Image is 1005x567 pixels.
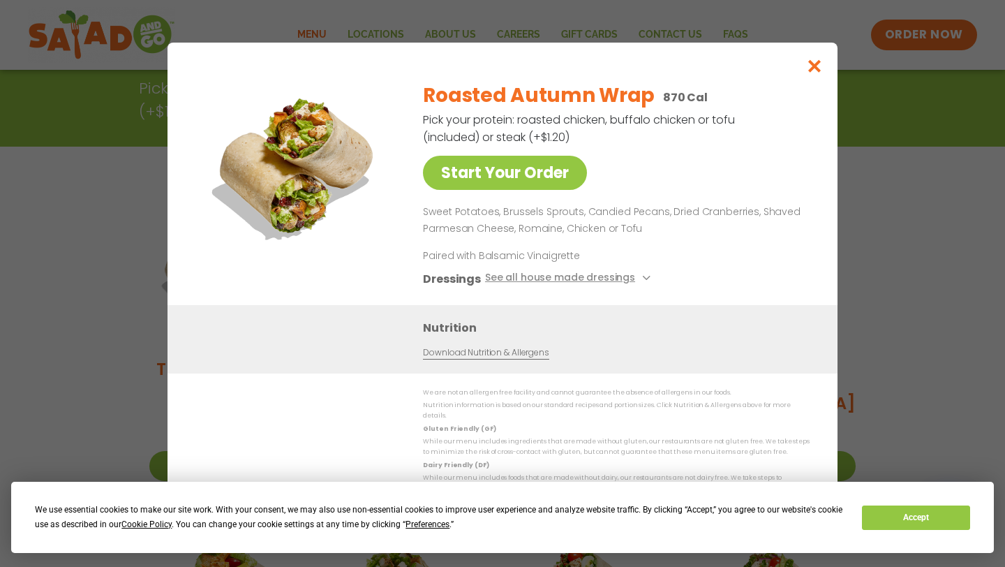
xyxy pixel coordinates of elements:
span: Cookie Policy [121,520,172,529]
p: Nutrition information is based on our standard recipes and portion sizes. Click Nutrition & Aller... [423,400,810,422]
p: Sweet Potatoes, Brussels Sprouts, Candied Pecans, Dried Cranberries, Shaved Parmesan Cheese, Roma... [423,204,804,237]
h3: Nutrition [423,319,817,337]
strong: Dairy Friendly (DF) [423,461,489,469]
p: We are not an allergen free facility and cannot guarantee the absence of allergens in our foods. [423,388,810,398]
a: Start Your Order [423,156,587,190]
span: Preferences [405,520,449,529]
p: Pick your protein: roasted chicken, buffalo chicken or tofu (included) or steak (+$1.20) [423,111,737,146]
p: 870 Cal [663,89,708,106]
p: While our menu includes foods that are made without dairy, our restaurants are not dairy free. We... [423,473,810,494]
h3: Dressings [423,270,481,288]
a: Download Nutrition & Allergens [423,346,549,360]
p: Paired with Balsamic Vinaigrette [423,249,681,263]
p: While our menu includes ingredients that are made without gluten, our restaurants are not gluten ... [423,436,810,458]
h2: Roasted Autumn Wrap [423,81,655,110]
strong: Gluten Friendly (GF) [423,425,496,433]
button: Accept [862,506,969,530]
button: See all house made dressings [485,270,655,288]
div: Cookie Consent Prompt [11,482,994,553]
div: We use essential cookies to make our site work. With your consent, we may also use non-essential ... [35,503,845,532]
button: Close modal [792,43,837,89]
img: Featured product photo for Roasted Autumn Wrap [199,71,394,266]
